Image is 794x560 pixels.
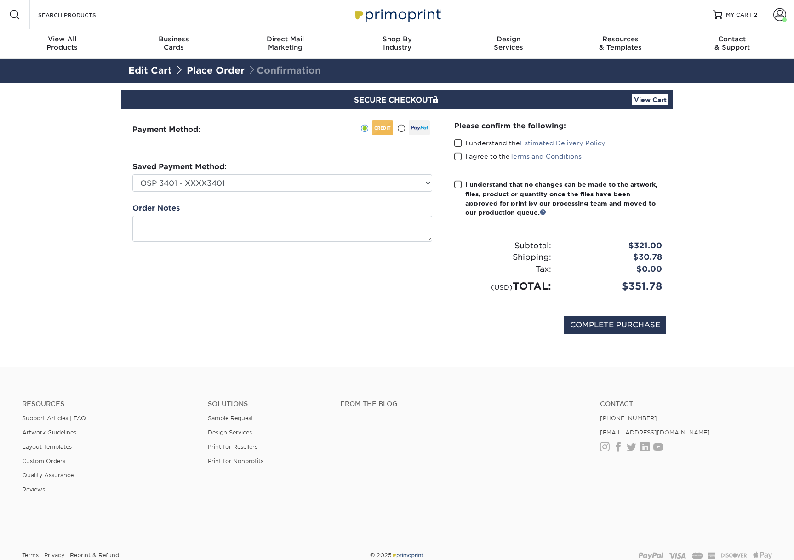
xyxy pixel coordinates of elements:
[132,125,223,134] h3: Payment Method:
[558,279,669,294] div: $351.78
[447,279,558,294] div: TOTAL:
[632,94,668,105] a: View Cart
[6,29,118,59] a: View AllProducts
[208,443,257,450] a: Print for Resellers
[22,400,194,408] h4: Resources
[351,5,443,24] img: Primoprint
[600,415,657,422] a: [PHONE_NUMBER]
[676,35,788,43] span: Contact
[208,429,252,436] a: Design Services
[132,203,180,214] label: Order Notes
[558,263,669,275] div: $0.00
[465,180,662,217] div: I understand that no changes can be made to the artwork, files, product or quantity once the file...
[118,35,229,43] span: Business
[22,415,86,422] a: Support Articles | FAQ
[208,457,263,464] a: Print for Nonprofits
[132,161,227,172] label: Saved Payment Method:
[453,35,565,51] div: Services
[118,29,229,59] a: BusinessCards
[247,65,321,76] span: Confirmation
[37,9,127,20] input: SEARCH PRODUCTS.....
[520,139,605,147] a: Estimated Delivery Policy
[676,29,788,59] a: Contact& Support
[354,96,440,104] span: SECURE CHECKOUT
[6,35,118,51] div: Products
[340,400,575,408] h4: From the Blog
[229,29,341,59] a: Direct MailMarketing
[392,552,424,559] img: Primoprint
[229,35,341,51] div: Marketing
[453,35,565,43] span: Design
[491,283,513,291] small: (USD)
[22,443,72,450] a: Layout Templates
[565,35,676,43] span: Resources
[341,35,453,51] div: Industry
[341,29,453,59] a: Shop ByIndustry
[454,138,605,148] label: I understand the
[454,152,582,161] label: I agree to the
[600,400,772,408] a: Contact
[558,240,669,252] div: $321.00
[447,263,558,275] div: Tax:
[6,35,118,43] span: View All
[565,35,676,51] div: & Templates
[447,240,558,252] div: Subtotal:
[22,486,45,493] a: Reviews
[453,29,565,59] a: DesignServices
[128,65,172,76] a: Edit Cart
[22,429,76,436] a: Artwork Guidelines
[564,316,666,334] input: COMPLETE PURCHASE
[558,251,669,263] div: $30.78
[565,29,676,59] a: Resources& Templates
[229,35,341,43] span: Direct Mail
[118,35,229,51] div: Cards
[454,120,662,131] div: Please confirm the following:
[208,400,326,408] h4: Solutions
[726,11,752,19] span: MY CART
[510,153,582,160] a: Terms and Conditions
[187,65,245,76] a: Place Order
[447,251,558,263] div: Shipping:
[754,11,757,18] span: 2
[676,35,788,51] div: & Support
[22,457,65,464] a: Custom Orders
[22,472,74,479] a: Quality Assurance
[600,429,710,436] a: [EMAIL_ADDRESS][DOMAIN_NAME]
[208,415,253,422] a: Sample Request
[341,35,453,43] span: Shop By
